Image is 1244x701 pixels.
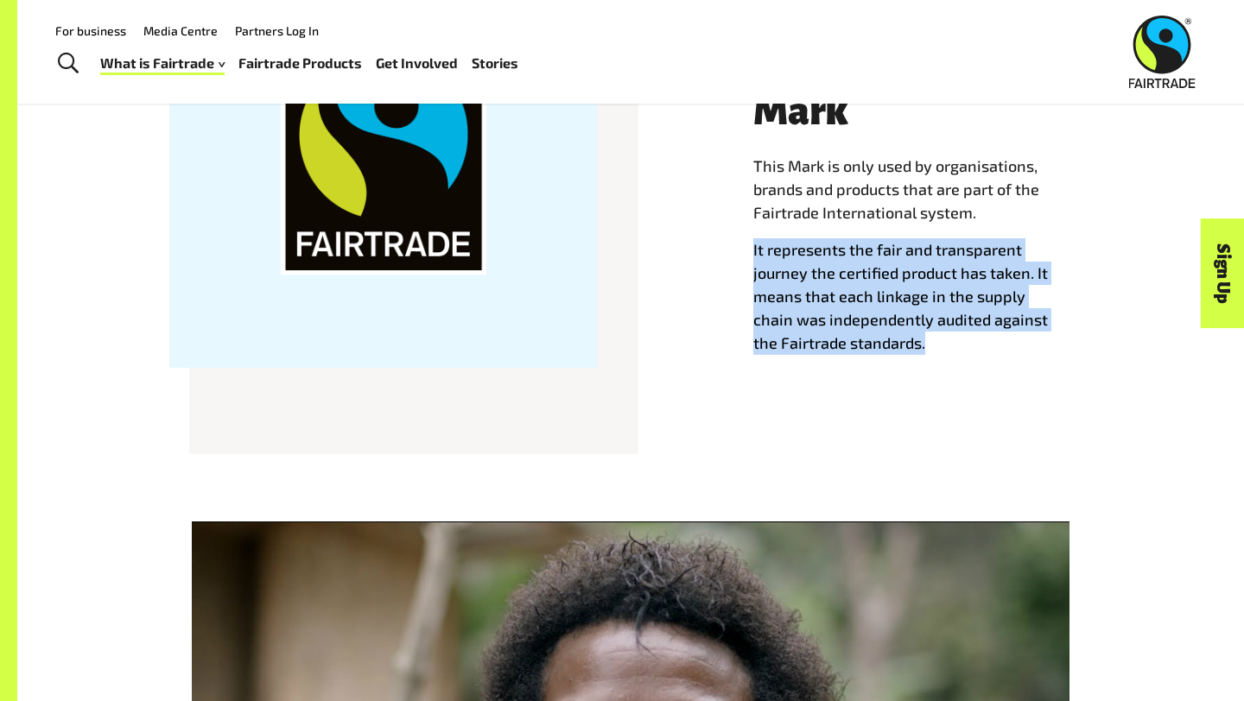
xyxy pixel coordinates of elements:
a: Partners Log In [235,23,319,38]
p: It represents the fair and transparent journey the certified product has taken. It means that eac... [753,238,1092,355]
a: Toggle Search [47,42,89,85]
a: What is Fairtrade [100,51,225,76]
a: For business [55,23,126,38]
a: Fairtrade Products [238,51,362,76]
a: Get Involved [376,51,458,76]
a: Stories [472,51,518,76]
a: Media Centre [143,23,218,38]
p: This Mark is only used by organisations, brands and products that are part of the Fairtrade Inter... [753,155,1092,224]
img: Fairtrade Australia New Zealand logo [1129,16,1196,88]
